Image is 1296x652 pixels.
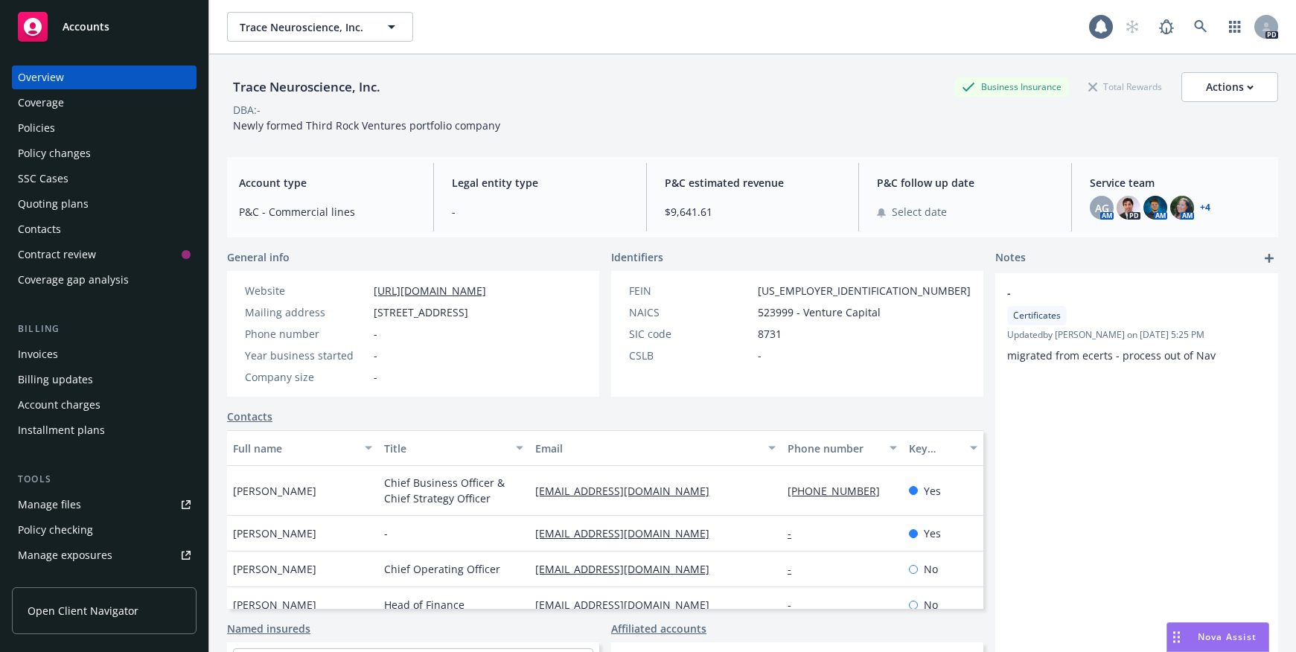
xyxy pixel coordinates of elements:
a: [EMAIL_ADDRESS][DOMAIN_NAME] [535,484,721,498]
span: - [1007,285,1228,301]
span: P&C follow up date [877,175,1053,191]
a: Manage exposures [12,543,197,567]
a: Contract review [12,243,197,266]
a: [URL][DOMAIN_NAME] [374,284,486,298]
span: Trace Neuroscience, Inc. [240,19,368,35]
button: Trace Neuroscience, Inc. [227,12,413,42]
div: Overview [18,65,64,89]
a: [EMAIL_ADDRESS][DOMAIN_NAME] [535,598,721,612]
button: Actions [1181,72,1278,102]
a: Account charges [12,393,197,417]
a: add [1260,249,1278,267]
a: Contacts [227,409,272,424]
a: Overview [12,65,197,89]
span: General info [227,249,290,265]
a: Switch app [1220,12,1250,42]
span: $9,641.61 [665,204,841,220]
div: Website [245,283,368,298]
div: Trace Neuroscience, Inc. [227,77,386,97]
img: photo [1143,196,1167,220]
span: Accounts [63,21,109,33]
span: Head of Finance [384,597,465,613]
span: Updated by [PERSON_NAME] on [DATE] 5:25 PM [1007,328,1266,342]
span: - [374,369,377,385]
a: Policy checking [12,518,197,542]
a: Installment plans [12,418,197,442]
span: - [374,326,377,342]
span: [PERSON_NAME] [233,525,316,541]
div: Email [535,441,759,456]
div: Contacts [18,217,61,241]
span: 8731 [758,326,782,342]
a: Manage files [12,493,197,517]
img: photo [1170,196,1194,220]
a: - [788,526,803,540]
div: Coverage gap analysis [18,268,129,292]
div: Billing updates [18,368,93,391]
button: Phone number [782,430,903,466]
span: 523999 - Venture Capital [758,304,881,320]
div: Title [384,441,507,456]
a: Contacts [12,217,197,241]
div: Manage certificates [18,569,115,592]
div: Total Rewards [1081,77,1169,96]
span: Yes [924,525,941,541]
div: FEIN [629,283,752,298]
a: [EMAIL_ADDRESS][DOMAIN_NAME] [535,562,721,576]
span: Identifiers [611,249,663,265]
div: -CertificatesUpdatedby [PERSON_NAME] on [DATE] 5:25 PMmigrated from ecerts - process out of Nav [995,273,1278,375]
a: SSC Cases [12,167,197,191]
div: Policy checking [18,518,93,542]
div: Actions [1206,73,1254,101]
span: Chief Operating Officer [384,561,500,577]
span: migrated from ecerts - process out of Nav [1007,348,1216,362]
a: Manage certificates [12,569,197,592]
div: Mailing address [245,304,368,320]
span: Open Client Navigator [28,603,138,619]
a: +4 [1200,203,1210,212]
a: [EMAIL_ADDRESS][DOMAIN_NAME] [535,526,721,540]
div: Invoices [18,342,58,366]
span: AG [1095,200,1109,216]
a: Coverage [12,91,197,115]
span: Certificates [1013,309,1061,322]
span: No [924,561,938,577]
span: No [924,597,938,613]
div: Drag to move [1167,623,1186,651]
span: - [374,348,377,363]
div: Policies [18,116,55,140]
div: Manage files [18,493,81,517]
span: [PERSON_NAME] [233,483,316,499]
a: Billing updates [12,368,197,391]
div: DBA: - [233,102,261,118]
a: Start snowing [1117,12,1147,42]
div: Full name [233,441,356,456]
a: Search [1186,12,1216,42]
button: Title [378,430,529,466]
span: - [758,348,762,363]
div: Tools [12,472,197,487]
div: Contract review [18,243,96,266]
button: Nova Assist [1166,622,1269,652]
div: Manage exposures [18,543,112,567]
div: Key contact [909,441,961,456]
a: Accounts [12,6,197,48]
button: Full name [227,430,378,466]
span: Select date [892,204,947,220]
div: Business Insurance [954,77,1069,96]
span: Legal entity type [452,175,628,191]
a: Coverage gap analysis [12,268,197,292]
a: Policies [12,116,197,140]
div: SSC Cases [18,167,68,191]
div: Quoting plans [18,192,89,216]
div: Installment plans [18,418,105,442]
span: P&C estimated revenue [665,175,841,191]
div: NAICS [629,304,752,320]
div: Coverage [18,91,64,115]
span: Nova Assist [1198,630,1257,643]
span: - [384,525,388,541]
div: Account charges [18,393,100,417]
span: Account type [239,175,415,191]
span: Yes [924,483,941,499]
